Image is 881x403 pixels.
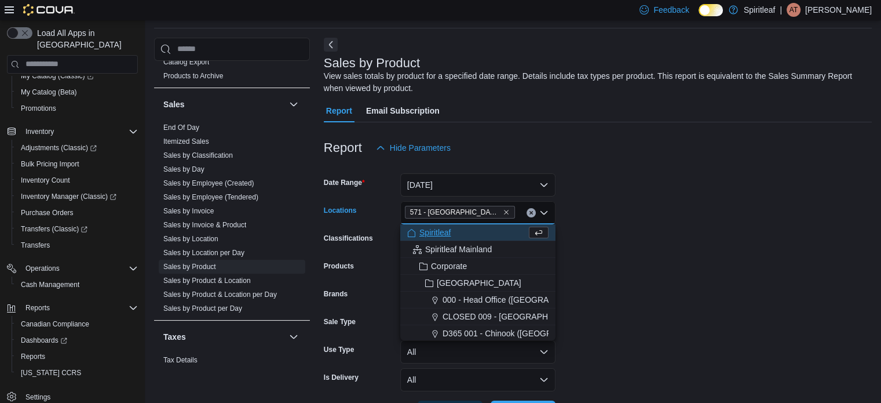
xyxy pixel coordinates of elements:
button: Close list of options [539,208,549,217]
span: Canadian Compliance [21,320,89,329]
span: Promotions [16,101,138,115]
a: Inventory Manager (Classic) [16,190,121,204]
span: Feedback [653,4,689,16]
a: My Catalog (Classic) [12,68,142,84]
div: Taxes [154,353,310,386]
button: Operations [21,262,64,275]
span: Settings [25,393,50,402]
span: Sales by Product per Day [163,304,242,313]
a: Cash Management [16,278,84,292]
span: My Catalog (Beta) [21,88,77,97]
span: Sales by Product & Location per Day [163,290,277,299]
span: Bulk Pricing Import [16,157,138,171]
button: 000 - Head Office ([GEOGRAPHIC_DATA]) [400,292,555,308]
a: Bulk Pricing Import [16,157,84,171]
a: Catalog Export [163,58,209,66]
a: Reports [16,350,50,364]
a: Sales by Invoice & Product [163,221,246,229]
a: Sales by Location [163,235,218,243]
label: Locations [324,206,357,215]
span: Dashboards [21,336,67,345]
span: Tax Details [163,355,198,365]
a: Sales by Product & Location per Day [163,291,277,299]
span: Sales by Location per Day [163,248,244,257]
span: Operations [25,264,60,273]
button: Inventory Count [12,172,142,188]
a: Adjustments (Classic) [16,141,101,155]
a: Promotions [16,101,61,115]
span: Canadian Compliance [16,317,138,331]
a: Sales by Employee (Created) [163,179,254,187]
button: CLOSED 009 - [GEOGRAPHIC_DATA]. [400,308,555,325]
h3: Taxes [163,331,186,343]
span: Hide Parameters [390,142,451,154]
a: Adjustments (Classic) [12,140,142,156]
button: Spiritleaf [400,224,555,241]
span: Dashboards [16,333,138,347]
button: All [400,340,555,364]
span: Operations [21,262,138,275]
span: Catalog Export [163,57,209,67]
span: Sales by Classification [163,151,233,160]
button: Remove 571 - Spiritleaf Ontario St (Stratford) from selection in this group [503,209,510,216]
button: Cash Management [12,277,142,293]
span: Inventory Count [21,176,70,185]
button: Inventory [2,124,142,140]
p: Spiritleaf [744,3,775,17]
span: Cash Management [16,278,138,292]
button: Purchase Orders [12,205,142,221]
button: [DATE] [400,173,555,197]
h3: Sales by Product [324,56,420,70]
label: Classifications [324,234,373,243]
button: Bulk Pricing Import [12,156,142,172]
a: Itemized Sales [163,137,209,146]
span: Report [326,99,352,122]
span: AT [789,3,798,17]
span: Transfers (Classic) [21,224,87,234]
button: Promotions [12,100,142,117]
a: Products to Archive [163,72,223,80]
span: Sales by Location [163,234,218,244]
span: Inventory [21,125,138,139]
span: Sales by Employee (Created) [163,179,254,188]
a: Sales by Day [163,165,204,173]
a: Sales by Employee (Tendered) [163,193,258,201]
span: Promotions [21,104,56,113]
h3: Sales [163,99,185,110]
span: Email Subscription [366,99,440,122]
a: Sales by Product & Location [163,277,251,285]
button: D365 001 - Chinook ([GEOGRAPHIC_DATA]) [400,325,555,342]
input: Dark Mode [699,4,723,16]
span: Sales by Employee (Tendered) [163,193,258,202]
span: Cash Management [21,280,79,289]
span: [US_STATE] CCRS [21,368,81,377]
a: My Catalog (Classic) [16,69,98,83]
a: End Of Day [163,124,199,132]
label: Date Range [324,178,365,187]
div: Sales [154,121,310,320]
button: Corporate [400,258,555,275]
span: My Catalog (Classic) [21,71,94,81]
button: Canadian Compliance [12,316,142,332]
span: Reports [16,350,138,364]
button: [US_STATE] CCRS [12,365,142,381]
span: Sales by Day [163,165,204,174]
button: Inventory [21,125,59,139]
span: CLOSED 009 - [GEOGRAPHIC_DATA]. [443,311,586,322]
span: Washington CCRS [16,366,138,380]
a: Transfers (Classic) [12,221,142,237]
button: My Catalog (Beta) [12,84,142,100]
span: Inventory Manager (Classic) [16,190,138,204]
a: My Catalog (Beta) [16,85,82,99]
label: Brands [324,289,348,299]
button: Taxes [287,330,301,344]
span: Load All Apps in [GEOGRAPHIC_DATA] [32,27,138,50]
button: Sales [287,97,301,111]
button: Hide Parameters [371,136,455,159]
button: Spiritleaf Mainland [400,241,555,258]
span: Reports [21,352,45,361]
a: Sales by Location per Day [163,249,244,257]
